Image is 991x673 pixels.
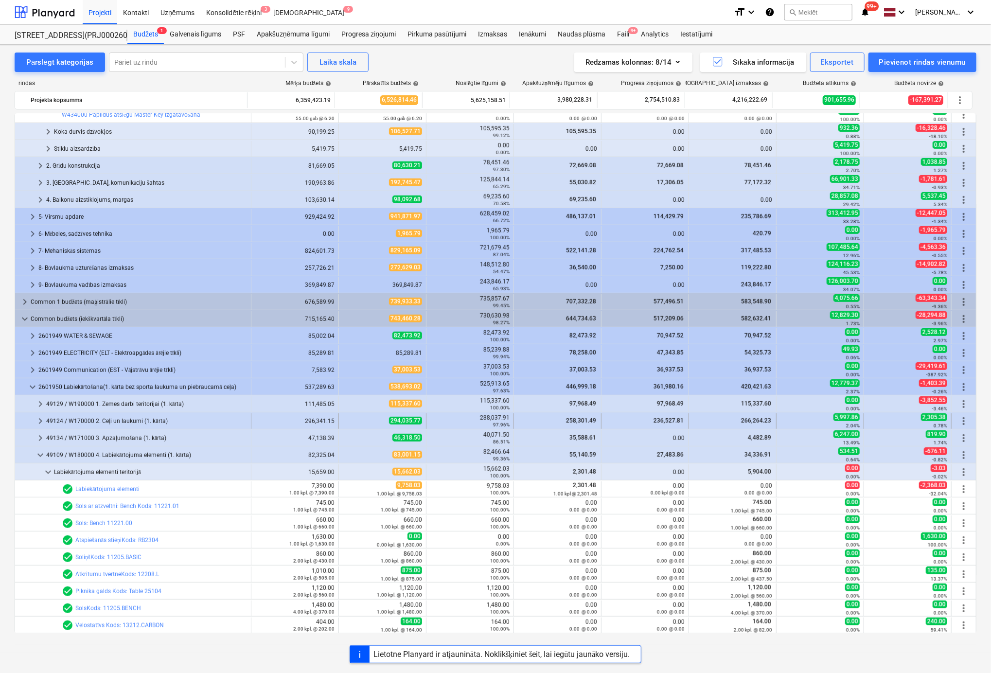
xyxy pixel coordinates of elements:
small: 99.12% [493,133,510,138]
div: Ienākumi [513,25,552,44]
span: keyboard_arrow_right [35,415,46,427]
div: 0.00 [693,196,772,203]
a: Piknika galds Kods: Table 25104 [75,588,161,595]
button: Pievienot rindas vienumu [868,53,976,72]
div: 341.00 [343,108,422,122]
button: Sīkāka informācija [700,53,806,72]
span: -14,902.82 [916,260,947,268]
span: Vairāk darbību [958,143,970,155]
button: Redzamas kolonnas:8/14 [574,53,692,72]
span: 114,429.79 [653,213,685,220]
small: 55.00 gab @ 6.20 [383,116,422,121]
small: 100.00% [490,235,510,240]
div: 6,359,423.19 [251,92,331,108]
span: 486,137.01 [565,213,597,220]
small: 0.00% [846,236,860,241]
span: keyboard_arrow_right [35,160,46,172]
span: 224,762.54 [653,247,685,254]
div: 0.00 [693,145,772,152]
div: 0.00 [693,108,772,122]
span: Vairāk darbību [958,585,970,597]
small: -18.10% [929,134,947,139]
a: Pirkuma pasūtījumi [402,25,472,44]
span: keyboard_arrow_right [35,194,46,206]
span: 78,451.46 [743,162,772,169]
a: Atkritumu tvertneKods: 12208.L [75,571,159,578]
span: -28,294.88 [916,311,947,319]
div: Koka durvis dzīvokļos [54,124,247,140]
div: Common budžets (iekškvartāla tīkli) [31,311,247,327]
a: Analytics [635,25,674,44]
div: 369,849.87 [255,282,335,288]
span: Vairāk darbību [958,194,970,206]
span: Vairāk darbību [958,483,970,495]
span: Vairāk darbību [958,551,970,563]
div: Pārslēgt kategorijas [26,56,93,69]
span: help [936,81,944,87]
button: Laika skala [307,53,369,72]
span: 901,655.96 [823,95,856,105]
div: 103,630.14 [255,196,335,203]
div: 0.00 [255,230,335,237]
span: Vairāk darbību [958,620,970,631]
span: 317,485.53 [740,247,772,254]
span: 3 [261,6,270,13]
div: Projekta kopsumma [31,92,243,108]
span: Vairāk darbību [958,534,970,546]
div: rindas [15,80,248,87]
a: Budžets1 [127,25,164,44]
span: 4,075.66 [833,294,860,302]
div: 125,844.14 [430,176,510,190]
span: 2,754,510.83 [644,96,681,104]
button: Eksportēt [810,53,865,72]
span: 577,496.51 [653,298,685,305]
i: keyboard_arrow_down [965,6,976,18]
span: Vairāk darbību [958,381,970,393]
small: 0.00 @ 0.00 [569,116,597,121]
div: 824,601.73 [255,248,335,254]
div: 3. [GEOGRAPHIC_DATA], komunikāciju šahtas [46,175,247,191]
span: 55,030.82 [568,179,597,186]
span: 72,669.08 [568,162,597,169]
span: 420.79 [752,230,772,237]
span: keyboard_arrow_right [19,296,31,308]
span: keyboard_arrow_down [42,466,54,478]
span: 517,209.06 [653,315,685,322]
small: -1.34% [932,219,947,224]
span: 107,485.64 [827,243,860,251]
div: 369,849.87 [343,282,422,288]
div: 148,512.80 [430,261,510,275]
div: Stiklu aizsardzība [54,141,247,157]
span: 0.00 [933,141,947,149]
span: Vairāk darbību [958,500,970,512]
div: Progresa ziņojumos [621,80,681,87]
span: help [498,81,506,87]
div: 5- Virsmu apdare [38,209,247,225]
span: Vairāk darbību [958,330,970,342]
small: 5.34% [934,202,947,207]
span: 4,216,222.69 [731,96,768,104]
span: Vairāk darbību [958,364,970,376]
span: keyboard_arrow_right [27,262,38,274]
span: Vairāk darbību [958,160,970,172]
div: Sīkāka informācija [712,56,795,69]
div: 0.00 [605,145,685,152]
span: Vairāk darbību [958,262,970,274]
span: -1,965.79 [919,226,947,234]
div: 628,459.02 [430,210,510,224]
small: 0.00% [934,236,947,241]
div: Laika skala [319,56,356,69]
span: 272,629.03 [389,264,422,271]
div: Budžeta atlikums [803,80,856,87]
span: 313,412.95 [827,209,860,217]
div: Pārskatīts budžets [363,80,419,87]
span: 829,165.09 [389,247,422,254]
span: keyboard_arrow_right [42,143,54,155]
div: Progresa ziņojumi [336,25,402,44]
small: 29.42% [843,202,860,207]
span: 941,871.97 [389,213,422,220]
a: Iestatījumi [674,25,718,44]
span: Vairāk darbību [958,602,970,614]
div: 81,669.05 [255,162,335,169]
